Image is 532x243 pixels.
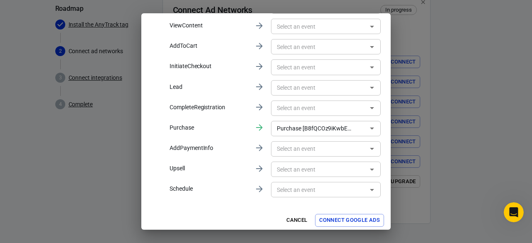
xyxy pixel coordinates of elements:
[273,103,365,113] input: Select an event
[170,144,248,152] p: AddPaymentInfo
[273,123,354,134] input: Select an event
[366,164,378,175] button: Open
[273,164,365,174] input: Select an event
[170,164,248,173] p: Upsell
[170,21,248,30] p: ViewContent
[366,41,378,53] button: Open
[366,102,378,114] button: Open
[315,214,384,227] button: Connect Google Ads
[170,123,248,132] p: Purchase
[273,184,365,195] input: Select an event
[170,103,248,112] p: CompleteRegistration
[366,143,378,155] button: Open
[504,202,524,222] iframe: Intercom live chat
[366,21,378,32] button: Open
[273,144,365,154] input: Select an event
[273,21,365,32] input: Select an event
[366,82,378,93] button: Open
[366,184,378,196] button: Open
[273,83,365,93] input: Select an event
[366,123,378,134] button: Open
[170,83,248,91] p: Lead
[283,214,310,227] button: Cancel
[170,62,248,71] p: InitiateCheckout
[366,61,378,73] button: Open
[273,42,365,52] input: Select an event
[170,184,248,193] p: Schedule
[273,62,365,72] input: Select an event
[170,42,248,50] p: AddToCart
